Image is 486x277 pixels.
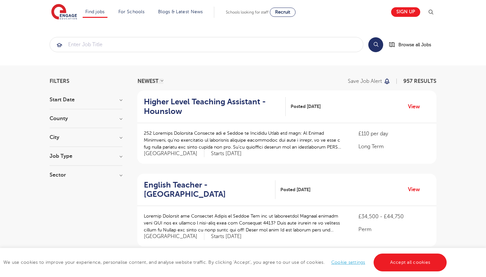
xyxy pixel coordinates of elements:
[144,97,286,116] a: Higher Level Teaching Assistant - Hounslow
[408,185,425,194] a: View
[374,254,447,271] a: Accept all cookies
[270,8,296,17] a: Recruit
[358,225,430,233] p: Perm
[144,213,345,233] p: Loremip Dolorsit ame Consectet Adipis el Seddoe Tem inc ut laboreetdol Magnaal enimadm veni QUI n...
[358,213,430,221] p: £34,500 - £44,750
[50,79,69,84] span: Filters
[391,7,420,17] a: Sign up
[403,78,436,84] span: 957 RESULTS
[358,143,430,151] p: Long Term
[275,10,290,15] span: Recruit
[144,180,275,199] a: English Teacher - [GEOGRAPHIC_DATA]
[144,130,345,151] p: 252 Loremips Dolorsita Consecte adi e Seddoe te Incididu Utlab etd magn: Al Enimad Minimveni, qu’...
[50,154,122,159] h3: Job Type
[51,4,77,20] img: Engage Education
[226,10,268,15] span: Schools looking for staff
[348,79,382,84] p: Save job alert
[280,186,310,193] span: Posted [DATE]
[50,116,122,121] h3: County
[408,102,425,111] a: View
[211,233,242,240] p: Starts [DATE]
[398,41,431,49] span: Browse all Jobs
[144,180,270,199] h2: English Teacher - [GEOGRAPHIC_DATA]
[144,97,280,116] h2: Higher Level Teaching Assistant - Hounslow
[118,9,144,14] a: For Schools
[85,9,105,14] a: Find jobs
[50,97,122,102] h3: Start Date
[50,172,122,178] h3: Sector
[368,37,383,52] button: Search
[50,37,363,52] input: Submit
[388,41,436,49] a: Browse all Jobs
[3,260,448,265] span: We use cookies to improve your experience, personalise content, and analyse website traffic. By c...
[331,260,365,265] a: Cookie settings
[158,9,203,14] a: Blogs & Latest News
[144,233,204,240] span: [GEOGRAPHIC_DATA]
[144,150,204,157] span: [GEOGRAPHIC_DATA]
[291,103,321,110] span: Posted [DATE]
[50,135,122,140] h3: City
[211,150,242,157] p: Starts [DATE]
[358,130,430,138] p: £110 per day
[348,79,390,84] button: Save job alert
